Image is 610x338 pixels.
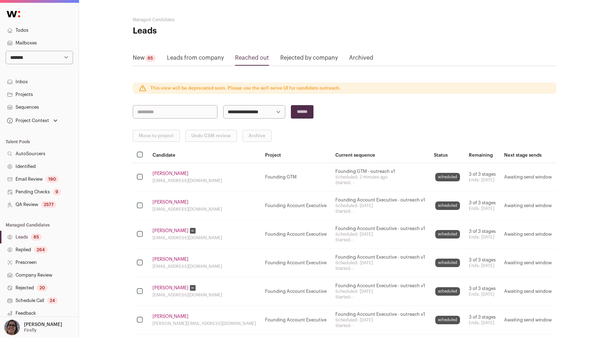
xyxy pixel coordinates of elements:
[152,206,257,212] div: [EMAIL_ADDRESS][DOMAIN_NAME]
[335,294,425,300] div: Started: -
[335,237,425,243] div: Started: -
[331,163,430,192] td: Founding GTM - outreach v1
[261,147,331,163] th: Project
[47,297,58,304] div: 24
[335,266,425,271] div: Started: -
[335,317,425,323] div: Scheduled: [DATE]
[465,249,500,277] td: 3 of 3 stages
[331,306,430,334] td: Founding Account Executive - outreach v1
[261,220,331,249] td: Founding Account Executive
[261,249,331,277] td: Founding Account Executive
[261,306,331,334] td: Founding Account Executive
[152,171,189,176] a: [PERSON_NAME]
[148,147,261,163] th: Candidate
[145,55,156,62] div: 85
[469,206,496,211] div: Ends: [DATE]
[435,230,460,239] div: scheduled
[152,199,189,205] a: [PERSON_NAME]
[349,54,373,65] a: Archived
[430,147,465,163] th: Status
[261,192,331,220] td: Founding Account Executive
[331,220,430,249] td: Founding Account Executive - outreach v1
[46,176,59,183] div: 190
[34,246,48,253] div: 264
[469,291,496,297] div: Ends: [DATE]
[465,163,500,192] td: 3 of 3 stages
[280,54,338,65] a: Rejected by company
[152,228,189,234] a: [PERSON_NAME]
[335,289,425,294] div: Scheduled: [DATE]
[152,256,189,262] a: [PERSON_NAME]
[500,220,556,249] td: Awaiting send window
[435,173,460,181] div: scheduled
[465,147,500,163] th: Remaining
[6,116,59,126] button: Open dropdown
[133,54,156,65] a: New
[500,147,556,163] th: Next stage sends
[152,321,257,326] div: [PERSON_NAME][EMAIL_ADDRESS][DOMAIN_NAME]
[335,209,425,214] div: Started: -
[469,320,496,326] div: Ends: [DATE]
[469,234,496,240] div: Ends: [DATE]
[152,264,257,269] div: [EMAIL_ADDRESS][DOMAIN_NAME]
[152,178,257,183] div: [EMAIL_ADDRESS][DOMAIN_NAME]
[53,188,61,195] div: 9
[335,203,425,209] div: Scheduled: [DATE]
[500,306,556,334] td: Awaiting send window
[500,249,556,277] td: Awaiting send window
[435,316,460,324] div: scheduled
[152,285,189,291] a: [PERSON_NAME]
[152,235,257,241] div: [EMAIL_ADDRESS][DOMAIN_NAME]
[167,54,224,65] a: Leads from company
[331,192,430,220] td: Founding Account Executive - outreach v1
[133,17,274,23] h2: Managed Candidates
[261,277,331,306] td: Founding Account Executive
[335,180,425,186] div: Started: -
[335,260,425,266] div: Scheduled: [DATE]
[331,147,430,163] th: Current sequence
[24,327,37,333] p: Firefly
[469,263,496,268] div: Ends: [DATE]
[335,174,425,180] div: Scheduled: 2 minutes ago
[435,259,460,267] div: scheduled
[435,287,460,296] div: scheduled
[24,322,62,327] p: [PERSON_NAME]
[152,314,189,319] a: [PERSON_NAME]
[335,231,425,237] div: Scheduled: [DATE]
[335,323,425,328] div: Started: -
[41,201,56,208] div: 2577
[152,292,257,298] div: [EMAIL_ADDRESS][DOMAIN_NAME]
[469,177,496,183] div: Ends: [DATE]
[500,192,556,220] td: Awaiting send window
[235,54,269,65] a: Reached out
[435,201,460,210] div: scheduled
[6,118,49,123] div: Project Context
[37,284,48,291] div: 20
[465,306,500,334] td: 3 of 3 stages
[150,85,341,91] p: This view will be deprecated soon. Please use the self-serve UI for candidate outreach.
[465,192,500,220] td: 3 of 3 stages
[465,277,500,306] td: 3 of 3 stages
[331,249,430,277] td: Founding Account Executive - outreach v1
[500,277,556,306] td: Awaiting send window
[133,25,274,37] h1: Leads
[331,277,430,306] td: Founding Account Executive - outreach v1
[465,220,500,249] td: 3 of 3 stages
[3,7,24,21] img: Wellfound
[261,163,331,192] td: Founding GTM
[31,234,42,241] div: 85
[4,320,20,335] img: 7265042-medium_jpg
[500,163,556,192] td: Awaiting send window
[3,320,64,335] button: Open dropdown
